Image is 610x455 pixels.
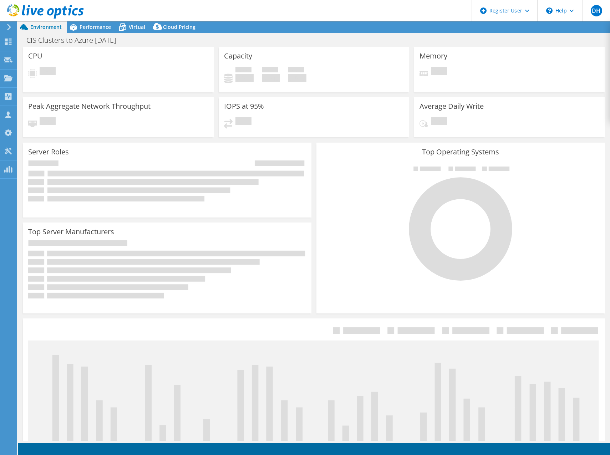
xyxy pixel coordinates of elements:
[431,117,447,127] span: Pending
[591,5,602,16] span: DH
[40,117,56,127] span: Pending
[28,52,42,60] h3: CPU
[28,148,69,156] h3: Server Roles
[288,74,306,82] h4: 0 GiB
[224,52,252,60] h3: Capacity
[235,74,254,82] h4: 0 GiB
[420,102,484,110] h3: Average Daily Write
[28,102,151,110] h3: Peak Aggregate Network Throughput
[546,7,553,14] svg: \n
[288,67,304,74] span: Total
[322,148,600,156] h3: Top Operating Systems
[23,36,127,44] h1: CIS Clusters to Azure [DATE]
[30,24,62,30] span: Environment
[163,24,195,30] span: Cloud Pricing
[420,52,447,60] h3: Memory
[431,67,447,77] span: Pending
[129,24,145,30] span: Virtual
[40,67,56,77] span: Pending
[224,102,264,110] h3: IOPS at 95%
[28,228,114,236] h3: Top Server Manufacturers
[80,24,111,30] span: Performance
[235,117,251,127] span: Pending
[235,67,251,74] span: Used
[262,74,280,82] h4: 0 GiB
[262,67,278,74] span: Free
